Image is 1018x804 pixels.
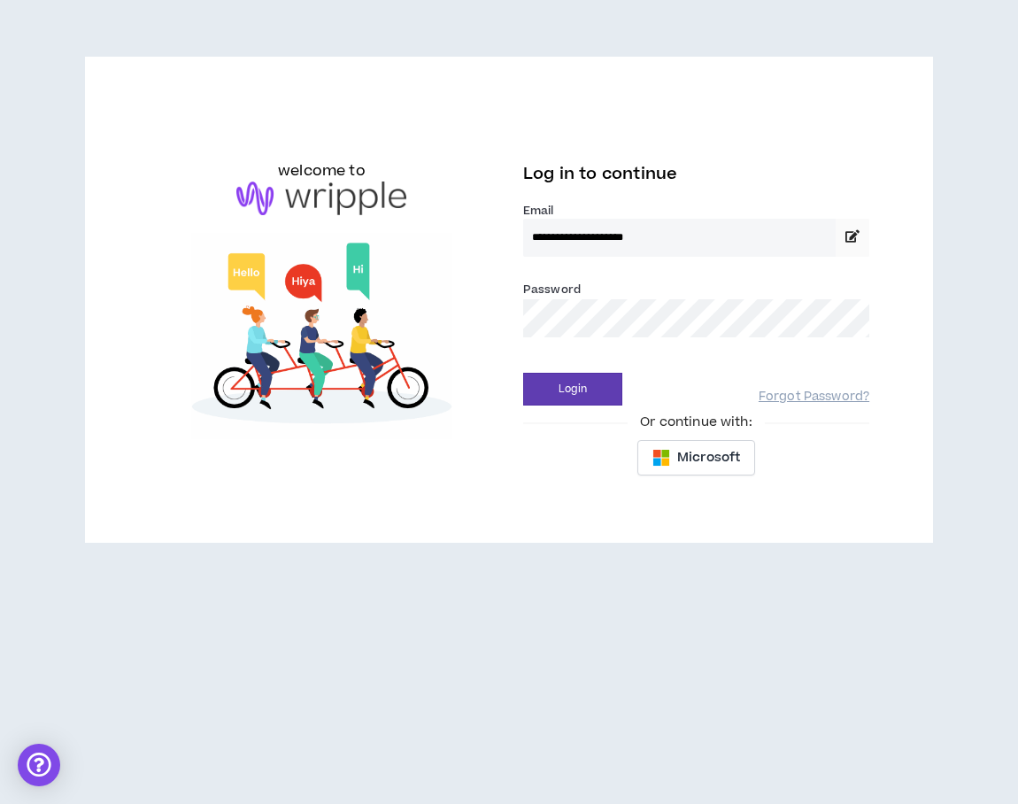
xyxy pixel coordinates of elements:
button: Login [523,373,622,406]
div: Open Intercom Messenger [18,744,60,786]
button: Microsoft [637,440,755,475]
label: Password [523,282,581,298]
span: Microsoft [677,448,740,468]
span: Log in to continue [523,163,677,185]
h6: welcome to [278,160,366,182]
label: Email [523,203,869,219]
a: Forgot Password? [759,389,869,406]
img: Welcome to Wripple [149,233,495,440]
img: logo-brand.png [236,182,406,215]
span: Or continue with: [628,413,764,432]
